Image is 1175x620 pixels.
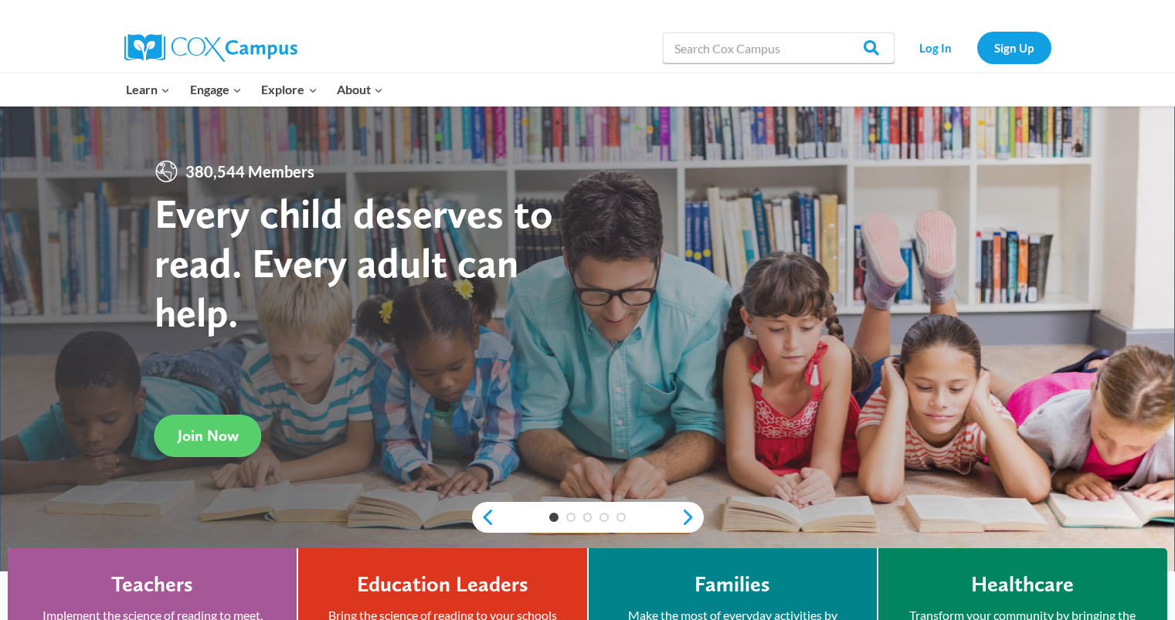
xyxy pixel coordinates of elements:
[190,80,242,100] span: Engage
[155,188,553,336] strong: Every child deserves to read. Every adult can help.
[977,32,1051,63] a: Sign Up
[902,32,1051,63] nav: Secondary Navigation
[155,415,262,457] a: Join Now
[111,571,193,598] h4: Teachers
[126,80,170,100] span: Learn
[599,513,609,522] a: 4
[357,571,528,598] h4: Education Leaders
[117,73,393,106] nav: Primary Navigation
[549,513,559,522] a: 1
[971,571,1074,598] h4: Healthcare
[472,508,495,527] a: previous
[902,32,970,63] a: Log In
[663,32,895,63] input: Search Cox Campus
[261,80,317,100] span: Explore
[124,34,297,62] img: Cox Campus
[566,513,576,522] a: 2
[694,571,770,598] h4: Families
[616,513,626,522] a: 5
[337,80,383,100] span: About
[681,508,704,527] a: next
[179,159,321,184] span: 380,544 Members
[178,426,239,445] span: Join Now
[583,513,593,522] a: 3
[472,502,704,533] div: content slider buttons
